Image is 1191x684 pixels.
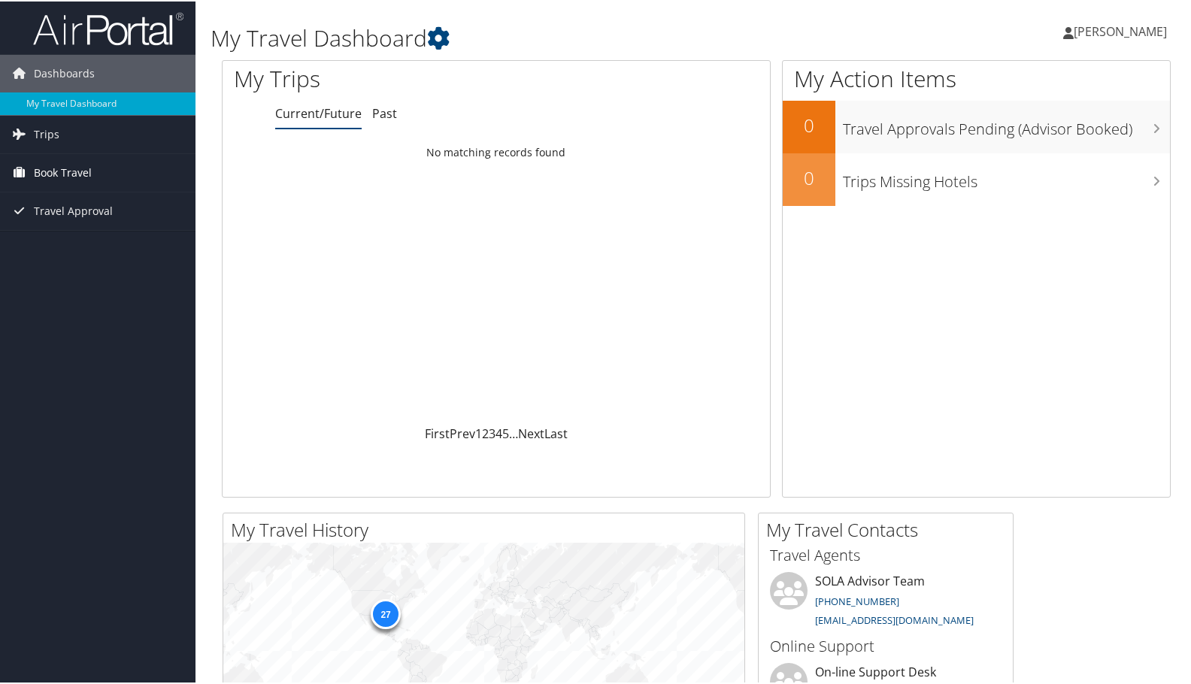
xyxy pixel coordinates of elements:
[1074,22,1167,38] span: [PERSON_NAME]
[815,612,974,625] a: [EMAIL_ADDRESS][DOMAIN_NAME]
[762,571,1009,632] li: SOLA Advisor Team
[770,634,1002,655] h3: Online Support
[1063,8,1182,53] a: [PERSON_NAME]
[783,152,1170,204] a: 0Trips Missing Hotels
[766,516,1013,541] h2: My Travel Contacts
[211,21,858,53] h1: My Travel Dashboard
[482,424,489,440] a: 2
[425,424,450,440] a: First
[783,111,835,137] h2: 0
[544,424,568,440] a: Last
[34,153,92,190] span: Book Travel
[371,598,401,628] div: 27
[843,162,1170,191] h3: Trips Missing Hotels
[509,424,518,440] span: …
[234,62,531,93] h1: My Trips
[231,516,744,541] h2: My Travel History
[783,164,835,189] h2: 0
[34,53,95,91] span: Dashboards
[518,424,544,440] a: Next
[770,543,1002,564] h3: Travel Agents
[502,424,509,440] a: 5
[495,424,502,440] a: 4
[783,99,1170,152] a: 0Travel Approvals Pending (Advisor Booked)
[843,110,1170,138] h3: Travel Approvals Pending (Advisor Booked)
[489,424,495,440] a: 3
[475,424,482,440] a: 1
[783,62,1170,93] h1: My Action Items
[34,114,59,152] span: Trips
[275,104,362,120] a: Current/Future
[34,191,113,229] span: Travel Approval
[223,138,770,165] td: No matching records found
[815,593,899,607] a: [PHONE_NUMBER]
[450,424,475,440] a: Prev
[372,104,397,120] a: Past
[33,10,183,45] img: airportal-logo.png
